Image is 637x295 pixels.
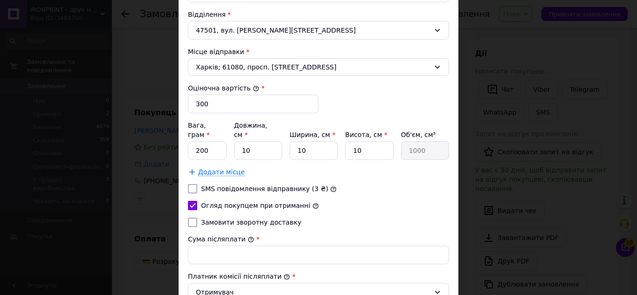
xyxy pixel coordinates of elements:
label: Оціночна вартість [188,84,259,92]
div: 47501, вул. [PERSON_NAME][STREET_ADDRESS] [188,21,449,40]
div: Об'єм, см³ [401,130,449,139]
label: Довжина, см [234,122,268,138]
label: Огляд покупцем при отриманні [201,202,310,209]
label: Замовити зворотну доставку [201,219,301,226]
label: SMS повідомлення відправнику (3 ₴) [201,185,328,192]
label: Сума післяплати [188,235,254,243]
span: Додати місце [198,168,245,176]
div: Місце відправки [188,47,449,56]
div: Платник комісії післяплати [188,272,449,281]
label: Висота, см [345,131,387,138]
label: Вага, грам [188,122,210,138]
label: Ширина, см [290,131,335,138]
div: Відділення [188,10,449,19]
span: Харків; 61080, просп. [STREET_ADDRESS] [196,62,430,72]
